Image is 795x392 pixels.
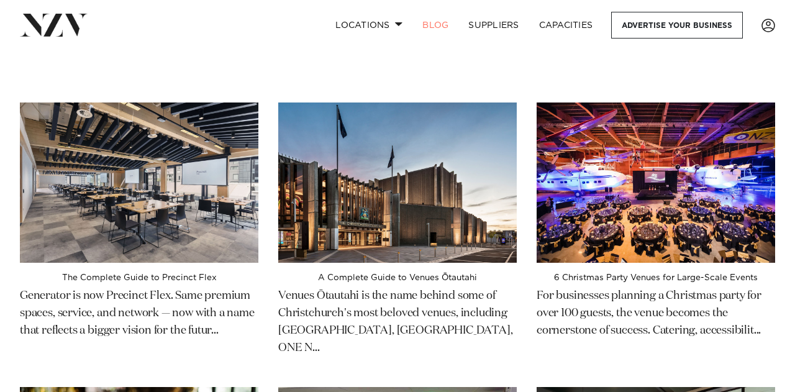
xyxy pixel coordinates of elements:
[20,273,258,283] h4: The Complete Guide to Precinct Flex
[20,283,258,340] p: Generator is now Precinct Flex. Same premium spaces, service, and network — now with a name that ...
[20,14,88,36] img: nzv-logo.png
[537,103,775,355] a: 6 Christmas Party Venues for Large-Scale Events 6 Christmas Party Venues for Large-Scale Events F...
[20,103,258,263] img: The Complete Guide to Precinct Flex
[529,12,603,39] a: Capacities
[412,12,458,39] a: BLOG
[278,273,517,283] h4: A Complete Guide to Venues Ōtautahi
[20,103,258,355] a: The Complete Guide to Precinct Flex The Complete Guide to Precinct Flex Generator is now Precinct...
[537,283,775,340] p: For businesses planning a Christmas party for over 100 guests, the venue becomes the cornerstone ...
[325,12,412,39] a: Locations
[278,103,517,263] img: A Complete Guide to Venues Ōtautahi
[611,12,743,39] a: Advertise your business
[278,283,517,357] p: Venues Ōtautahi is the name behind some of Christchurch's most beloved venues, including [GEOGRAP...
[537,103,775,263] img: 6 Christmas Party Venues for Large-Scale Events
[278,103,517,372] a: A Complete Guide to Venues Ōtautahi A Complete Guide to Venues Ōtautahi Venues Ōtautahi is the na...
[537,273,775,283] h4: 6 Christmas Party Venues for Large-Scale Events
[458,12,529,39] a: SUPPLIERS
